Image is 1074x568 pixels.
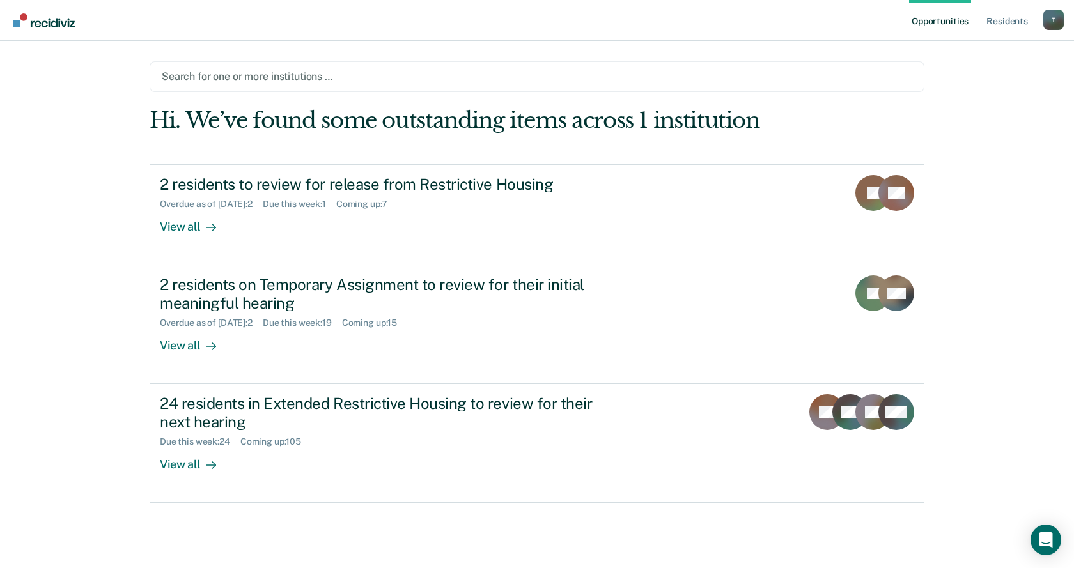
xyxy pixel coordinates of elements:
[160,436,240,447] div: Due this week : 24
[263,199,336,210] div: Due this week : 1
[160,447,231,472] div: View all
[150,265,924,384] a: 2 residents on Temporary Assignment to review for their initial meaningful hearingOverdue as of [...
[342,318,407,328] div: Coming up : 15
[336,199,398,210] div: Coming up : 7
[150,384,924,503] a: 24 residents in Extended Restrictive Housing to review for their next hearingDue this week:24Comi...
[13,13,75,27] img: Recidiviz
[160,175,609,194] div: 2 residents to review for release from Restrictive Housing
[160,275,609,312] div: 2 residents on Temporary Assignment to review for their initial meaningful hearing
[240,436,311,447] div: Coming up : 105
[160,394,609,431] div: 24 residents in Extended Restrictive Housing to review for their next hearing
[1031,525,1061,555] div: Open Intercom Messenger
[1043,10,1064,30] div: T
[160,328,231,353] div: View all
[160,318,263,328] div: Overdue as of [DATE] : 2
[160,199,263,210] div: Overdue as of [DATE] : 2
[150,164,924,265] a: 2 residents to review for release from Restrictive HousingOverdue as of [DATE]:2Due this week:1Co...
[1043,10,1064,30] button: Profile dropdown button
[150,107,770,134] div: Hi. We’ve found some outstanding items across 1 institution
[263,318,342,328] div: Due this week : 19
[160,209,231,234] div: View all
